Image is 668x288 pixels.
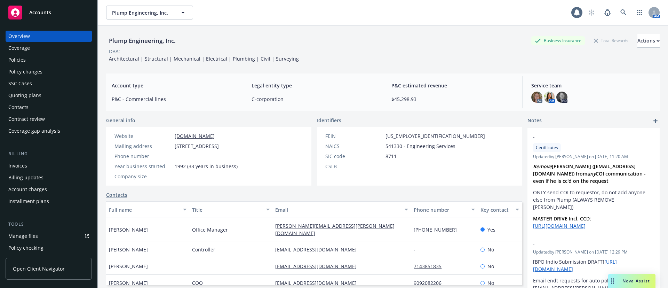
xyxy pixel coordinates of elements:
div: Policy changes [8,66,42,77]
a: Accounts [6,3,92,22]
a: SSC Cases [6,78,92,89]
div: SIC code [325,153,383,160]
a: Contacts [106,191,127,199]
div: CSLB [325,163,383,170]
span: 541330 - Engineering Services [385,142,455,150]
span: P&C - Commercial lines [112,95,234,103]
div: FEIN [325,132,383,140]
div: Contract review [8,114,45,125]
img: photo [544,92,555,103]
a: 9092082206 [414,280,447,286]
strong: [PERSON_NAME] ([EMAIL_ADDRESS][DOMAIN_NAME]) from COI communication - even if he is cc'd on the r... [533,163,647,184]
a: Quoting plans [6,90,92,101]
span: - [175,173,176,180]
div: Phone number [114,153,172,160]
div: Company size [114,173,172,180]
span: $45,298.93 [391,95,514,103]
a: Start snowing [584,6,598,20]
div: Policy checking [8,242,43,254]
div: Billing [6,150,92,157]
span: - [385,163,387,170]
span: Architectural | Structural | Mechanical | Electrical | Plumbing | Civil | Surveying [109,55,299,62]
a: Billing updates [6,172,92,183]
p: ONLY send COI to requestor, do not add anyone else from Plump (ALWAYS REMOVE [PERSON_NAME]) [533,189,654,211]
button: Actions [637,34,660,48]
span: Service team [531,82,654,89]
span: No [487,246,494,253]
div: Quoting plans [8,90,41,101]
div: Invoices [8,160,27,171]
a: Manage files [6,231,92,242]
div: Website [114,132,172,140]
div: Coverage [8,42,30,54]
a: Policies [6,54,92,65]
span: Nova Assist [622,278,650,284]
p: [BPO Indio Submission DRAFT] [533,258,654,273]
div: Mailing address [114,142,172,150]
span: Certificates [536,145,558,151]
a: [URL][DOMAIN_NAME] [533,223,586,229]
div: DBA: - [109,48,122,55]
span: Office Manager [192,226,228,233]
div: Title [192,206,262,213]
a: [PHONE_NUMBER] [414,226,462,233]
span: Legal entity type [252,82,374,89]
span: Plump Engineering, Inc. [112,9,172,16]
a: [EMAIL_ADDRESS][DOMAIN_NAME] [275,280,362,286]
img: photo [556,92,567,103]
a: Policy checking [6,242,92,254]
div: Billing updates [8,172,43,183]
a: Policy changes [6,66,92,77]
div: Installment plans [8,196,49,207]
button: Phone number [411,201,477,218]
span: [PERSON_NAME] [109,226,148,233]
div: Drag to move [608,274,617,288]
a: [EMAIL_ADDRESS][DOMAIN_NAME] [275,246,362,253]
span: Notes [527,117,542,125]
a: Overview [6,31,92,42]
a: [EMAIL_ADDRESS][DOMAIN_NAME] [275,263,362,270]
span: Accounts [29,10,51,15]
span: - [533,241,636,248]
a: Coverage [6,42,92,54]
a: Coverage gap analysis [6,125,92,137]
span: Yes [487,226,495,233]
span: No [487,279,494,287]
a: Account charges [6,184,92,195]
span: No [487,263,494,270]
div: SSC Cases [8,78,32,89]
span: 8711 [385,153,397,160]
div: Email [275,206,400,213]
a: Switch app [633,6,646,20]
span: Controller [192,246,215,253]
span: 1992 (33 years in business) [175,163,238,170]
div: Manage files [8,231,38,242]
span: Account type [112,82,234,89]
div: Contacts [8,102,29,113]
span: [STREET_ADDRESS] [175,142,219,150]
em: Remove [533,163,552,170]
span: [US_EMPLOYER_IDENTIFICATION_NUMBER] [385,132,485,140]
span: [PERSON_NAME] [109,279,148,287]
div: -CertificatesUpdatedby [PERSON_NAME] on [DATE] 11:20 AMRemove[PERSON_NAME] ([EMAIL_ADDRESS][DOMAI... [527,128,660,235]
div: Business Insurance [531,36,585,45]
div: Account charges [8,184,47,195]
span: - [533,133,636,141]
div: Full name [109,206,179,213]
a: Contract review [6,114,92,125]
span: General info [106,117,135,124]
button: Title [189,201,272,218]
button: Email [272,201,411,218]
a: Installment plans [6,196,92,207]
div: Policies [8,54,26,65]
button: Key contact [478,201,522,218]
span: C-corporation [252,95,374,103]
button: Full name [106,201,189,218]
span: Updated by [PERSON_NAME] on [DATE] 12:29 PM [533,249,654,255]
div: Tools [6,221,92,228]
a: [PERSON_NAME][EMAIL_ADDRESS][PERSON_NAME][DOMAIN_NAME] [275,223,395,236]
a: Search [617,6,630,20]
a: - [414,246,421,253]
div: Plump Engineering, Inc. [106,36,178,45]
span: - [192,263,194,270]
